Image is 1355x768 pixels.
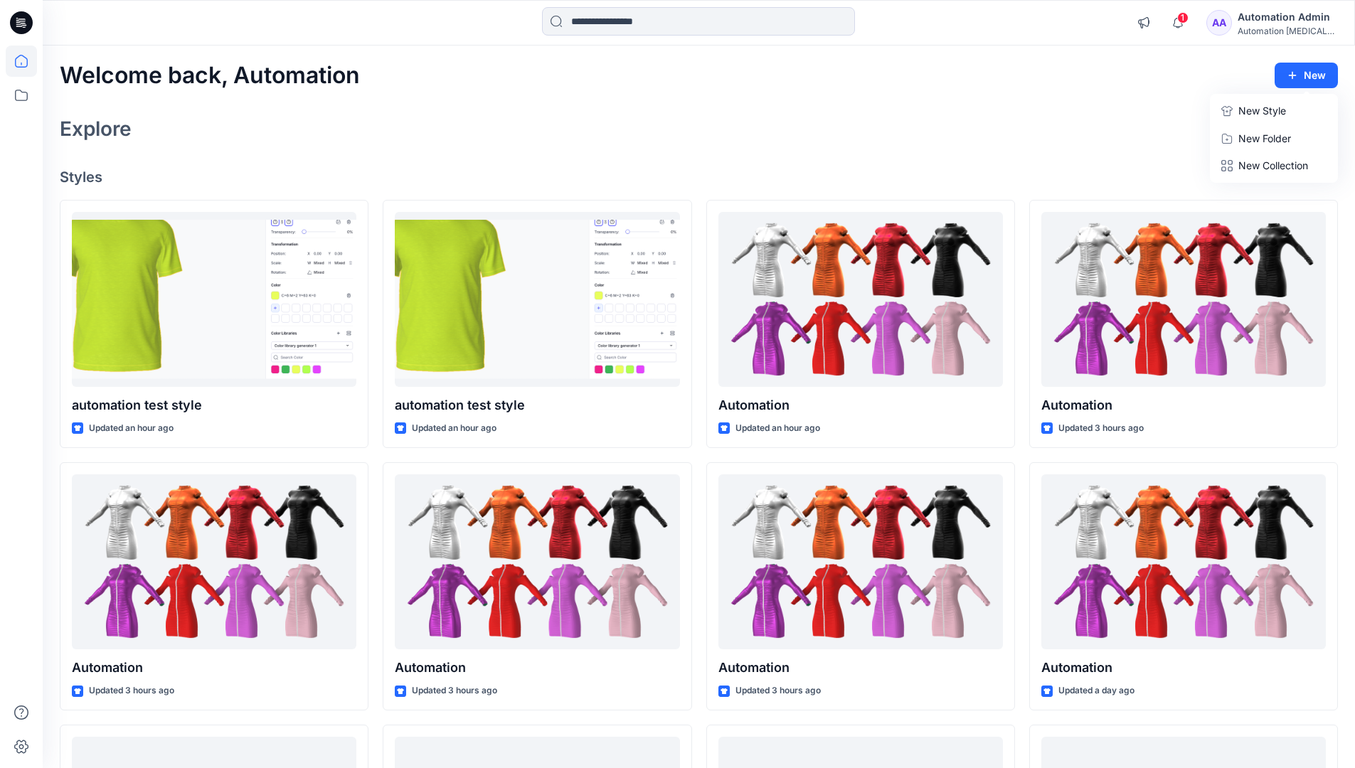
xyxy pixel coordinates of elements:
[1041,474,1326,650] a: Automation
[395,212,679,388] a: automation test style
[1206,10,1232,36] div: AA
[72,474,356,650] a: Automation
[89,683,174,698] p: Updated 3 hours ago
[1213,97,1335,125] a: New Style
[1041,395,1326,415] p: Automation
[735,683,821,698] p: Updated 3 hours ago
[1238,131,1291,146] p: New Folder
[718,395,1003,415] p: Automation
[1238,157,1308,174] p: New Collection
[60,169,1338,186] h4: Styles
[1238,102,1286,119] p: New Style
[735,421,820,436] p: Updated an hour ago
[1177,12,1189,23] span: 1
[718,474,1003,650] a: Automation
[1058,421,1144,436] p: Updated 3 hours ago
[72,658,356,678] p: Automation
[1275,63,1338,88] button: New
[412,421,496,436] p: Updated an hour ago
[1041,212,1326,388] a: Automation
[60,117,132,140] h2: Explore
[412,683,497,698] p: Updated 3 hours ago
[718,658,1003,678] p: Automation
[1041,658,1326,678] p: Automation
[72,395,356,415] p: automation test style
[1238,9,1337,26] div: Automation Admin
[718,212,1003,388] a: Automation
[89,421,174,436] p: Updated an hour ago
[395,395,679,415] p: automation test style
[395,658,679,678] p: Automation
[1058,683,1135,698] p: Updated a day ago
[395,474,679,650] a: Automation
[1238,26,1337,36] div: Automation [MEDICAL_DATA]...
[72,212,356,388] a: automation test style
[60,63,360,89] h2: Welcome back, Automation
